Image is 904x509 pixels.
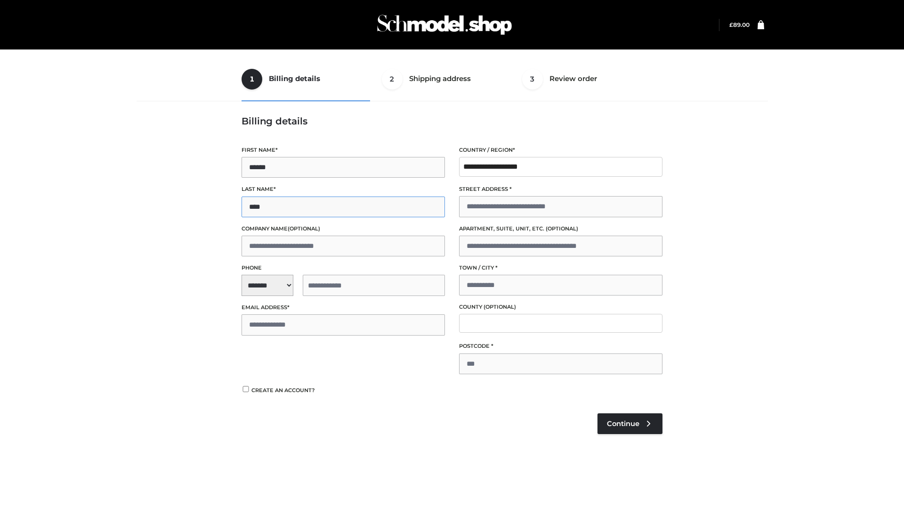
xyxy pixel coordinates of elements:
label: Street address [459,185,662,194]
label: Company name [242,224,445,233]
label: First name [242,146,445,155]
span: (optional) [546,225,578,232]
span: Continue [607,419,639,428]
span: (optional) [288,225,320,232]
label: Postcode [459,342,662,351]
a: Continue [597,413,662,434]
img: Schmodel Admin 964 [374,6,515,43]
span: (optional) [484,304,516,310]
span: Create an account? [251,387,315,394]
label: Email address [242,303,445,312]
a: £89.00 [729,21,750,28]
h3: Billing details [242,115,662,127]
label: Last name [242,185,445,194]
label: Town / City [459,263,662,272]
input: Create an account? [242,386,250,392]
label: Country / Region [459,146,662,155]
label: Phone [242,263,445,272]
span: £ [729,21,733,28]
label: County [459,303,662,312]
label: Apartment, suite, unit, etc. [459,224,662,233]
bdi: 89.00 [729,21,750,28]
